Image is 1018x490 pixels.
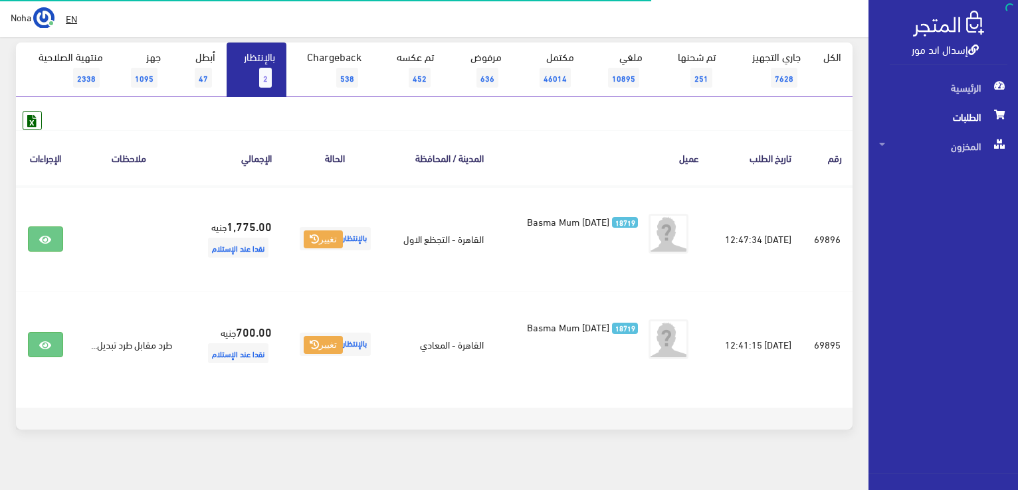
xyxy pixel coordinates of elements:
span: نقدا عند الإستلام [208,238,268,258]
span: نقدا عند الإستلام [208,343,268,363]
a: 18719 Basma Mum [DATE] [516,214,638,228]
th: اﻹجمالي [183,130,282,185]
img: . [913,11,984,37]
th: المدينة / المحافظة [387,130,494,185]
a: تم شحنها251 [654,42,727,97]
span: الرئيسية [879,73,1007,102]
img: avatar.png [649,214,688,254]
td: [DATE] 12:41:15 [710,291,802,397]
a: ... Noha [11,7,54,28]
a: الطلبات [868,102,1018,131]
span: 636 [476,68,498,88]
strong: 700.00 [236,323,272,340]
a: ملغي10895 [585,42,654,97]
span: 46014 [540,68,571,88]
a: المخزون [868,131,1018,161]
a: بالإنتظار2 [227,42,286,97]
a: الكل [812,42,853,70]
span: بالإنتظار [300,227,371,250]
span: Basma Mum [DATE] [527,212,609,230]
a: منتهية الصلاحية2338 [16,42,114,97]
a: تم عكسه452 [373,42,445,97]
button: تغيير [304,336,343,355]
a: أبطل47 [172,42,227,97]
span: Noha [11,9,31,25]
span: 1095 [131,68,157,88]
span: 2 [259,68,272,88]
a: الرئيسية [868,73,1018,102]
td: [DATE] 12:47:34 [710,186,802,292]
a: Chargeback538 [286,42,373,97]
span: 538 [336,68,358,88]
a: EN [60,7,82,31]
td: 69895 [802,291,853,397]
img: avatar.png [649,319,688,359]
th: ملاحظات [75,130,183,185]
span: Basma Mum [DATE] [527,317,609,336]
span: 7628 [771,68,797,88]
td: طرد مقابل طرد تبديل... [75,291,183,397]
a: مرفوض636 [445,42,513,97]
span: 452 [409,68,431,88]
a: مكتمل46014 [513,42,585,97]
a: إسدال اند مور [912,39,979,58]
th: عميل [494,130,710,185]
span: 18719 [612,323,638,334]
th: الحالة [282,130,387,185]
span: بالإنتظار [300,333,371,356]
span: 10895 [608,68,639,88]
span: 2338 [73,68,100,88]
strong: 1,775.00 [227,217,272,234]
th: تاريخ الطلب [710,130,802,185]
span: الطلبات [879,102,1007,131]
td: 69896 [802,186,853,292]
a: 18719 Basma Mum [DATE] [516,319,638,334]
th: الإجراءات [16,130,75,185]
td: القاهرة - التجظع الاول [387,186,494,292]
td: جنيه [183,291,282,397]
u: EN [66,10,77,27]
img: ... [33,7,54,29]
span: 47 [195,68,212,88]
td: جنيه [183,186,282,292]
a: جاري التجهيز7628 [727,42,813,97]
th: رقم [802,130,853,185]
span: المخزون [879,131,1007,161]
button: تغيير [304,230,343,249]
a: جهز1095 [114,42,172,97]
td: القاهرة - المعادي [387,291,494,397]
span: 251 [690,68,712,88]
span: 18719 [612,217,638,228]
